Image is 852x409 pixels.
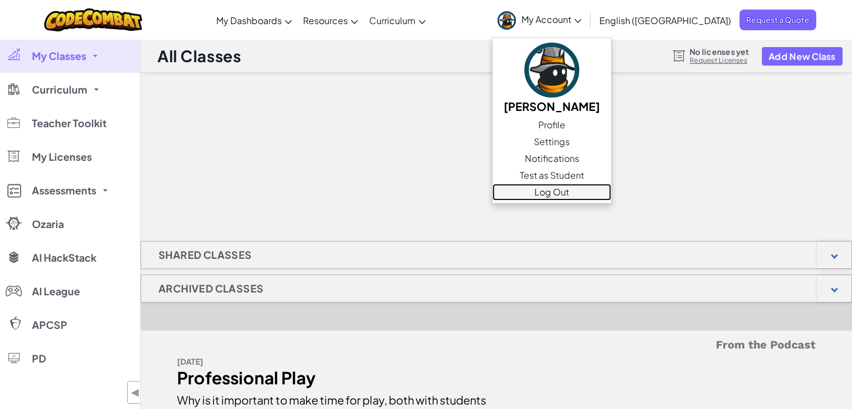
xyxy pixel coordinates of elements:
[492,167,611,184] a: Test as Student
[492,41,611,117] a: [PERSON_NAME]
[303,15,348,26] span: Resources
[594,5,737,35] a: English ([GEOGRAPHIC_DATA])
[739,10,816,30] a: Request a Quote
[492,117,611,133] a: Profile
[32,253,96,263] span: AI HackStack
[497,11,516,30] img: avatar
[44,8,142,31] img: CodeCombat logo
[141,241,269,269] h1: Shared Classes
[32,219,64,229] span: Ozaria
[492,133,611,150] a: Settings
[32,185,96,196] span: Assessments
[32,118,106,128] span: Teacher Toolkit
[177,370,488,386] div: Professional Play
[504,97,600,115] h5: [PERSON_NAME]
[369,15,416,26] span: Curriculum
[524,43,579,97] img: avatar
[762,47,842,66] button: Add New Class
[492,184,611,201] a: Log Out
[522,13,581,25] span: My Account
[141,275,281,303] h1: Archived Classes
[216,15,282,26] span: My Dashboards
[157,45,241,67] h1: All Classes
[32,85,87,95] span: Curriculum
[32,152,92,162] span: My Licenses
[177,354,488,370] div: [DATE]
[177,336,816,354] h5: From the Podcast
[690,56,749,65] a: Request Licenses
[211,5,297,35] a: My Dashboards
[599,15,731,26] span: English ([GEOGRAPHIC_DATA])
[690,47,749,56] span: No licenses yet
[131,384,140,401] span: ◀
[525,152,579,165] span: Notifications
[364,5,431,35] a: Curriculum
[492,2,587,38] a: My Account
[297,5,364,35] a: Resources
[492,150,611,167] a: Notifications
[32,286,80,296] span: AI League
[32,51,86,61] span: My Classes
